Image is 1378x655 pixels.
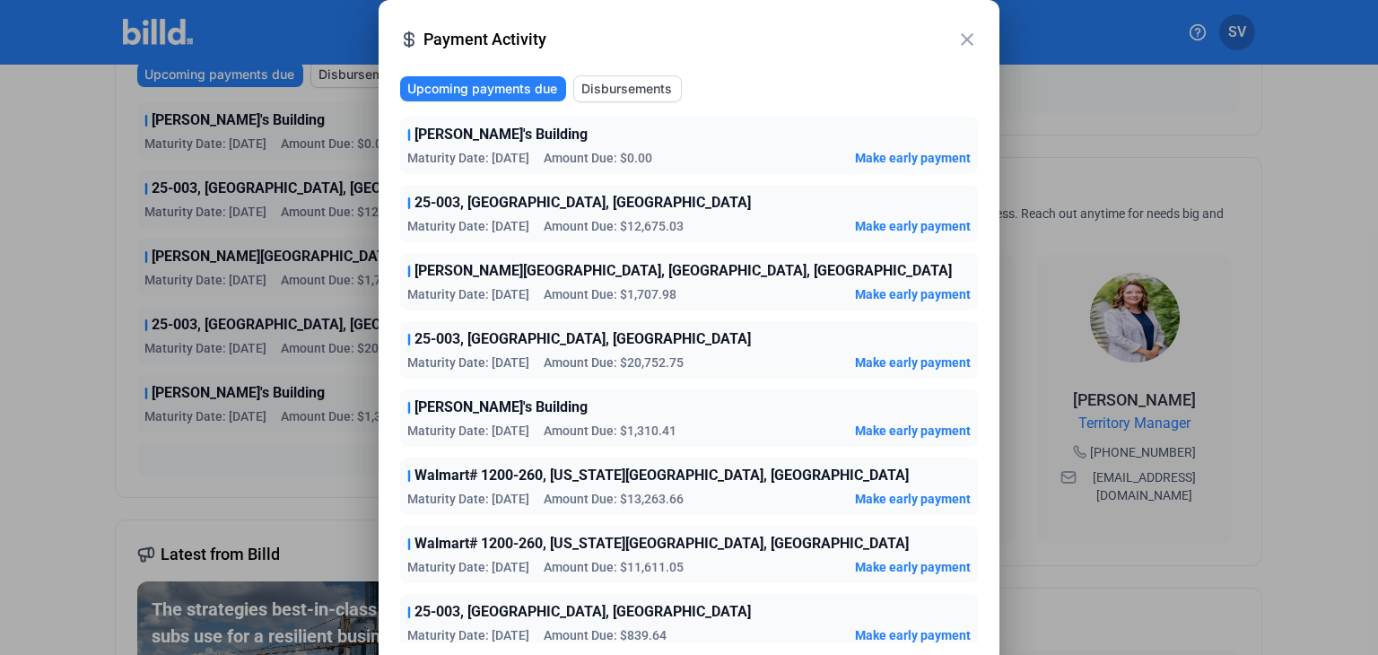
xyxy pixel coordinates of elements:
[855,626,971,644] button: Make early payment
[414,192,751,214] span: 25-003, [GEOGRAPHIC_DATA], [GEOGRAPHIC_DATA]
[855,558,971,576] button: Make early payment
[855,285,971,303] button: Make early payment
[423,27,956,52] span: Payment Activity
[855,422,971,440] button: Make early payment
[544,558,684,576] span: Amount Due: $11,611.05
[855,217,971,235] button: Make early payment
[414,397,588,418] span: [PERSON_NAME]'s Building
[414,328,751,350] span: 25-003, [GEOGRAPHIC_DATA], [GEOGRAPHIC_DATA]
[414,601,751,623] span: 25-003, [GEOGRAPHIC_DATA], [GEOGRAPHIC_DATA]
[855,149,971,167] button: Make early payment
[544,217,684,235] span: Amount Due: $12,675.03
[407,149,529,167] span: Maturity Date: [DATE]
[407,490,529,508] span: Maturity Date: [DATE]
[573,75,682,102] button: Disbursements
[407,285,529,303] span: Maturity Date: [DATE]
[407,422,529,440] span: Maturity Date: [DATE]
[414,124,588,145] span: [PERSON_NAME]'s Building
[581,80,672,98] span: Disbursements
[407,217,529,235] span: Maturity Date: [DATE]
[407,558,529,576] span: Maturity Date: [DATE]
[855,354,971,371] button: Make early payment
[544,490,684,508] span: Amount Due: $13,263.66
[544,354,684,371] span: Amount Due: $20,752.75
[855,490,971,508] button: Make early payment
[956,29,978,50] mat-icon: close
[407,80,557,98] span: Upcoming payments due
[544,422,676,440] span: Amount Due: $1,310.41
[414,260,952,282] span: [PERSON_NAME][GEOGRAPHIC_DATA], [GEOGRAPHIC_DATA], [GEOGRAPHIC_DATA]
[544,285,676,303] span: Amount Due: $1,707.98
[407,354,529,371] span: Maturity Date: [DATE]
[414,533,909,555] span: Walmart# 1200-260, [US_STATE][GEOGRAPHIC_DATA], [GEOGRAPHIC_DATA]
[407,626,529,644] span: Maturity Date: [DATE]
[400,76,566,101] button: Upcoming payments due
[544,149,652,167] span: Amount Due: $0.00
[414,465,909,486] span: Walmart# 1200-260, [US_STATE][GEOGRAPHIC_DATA], [GEOGRAPHIC_DATA]
[544,626,667,644] span: Amount Due: $839.64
